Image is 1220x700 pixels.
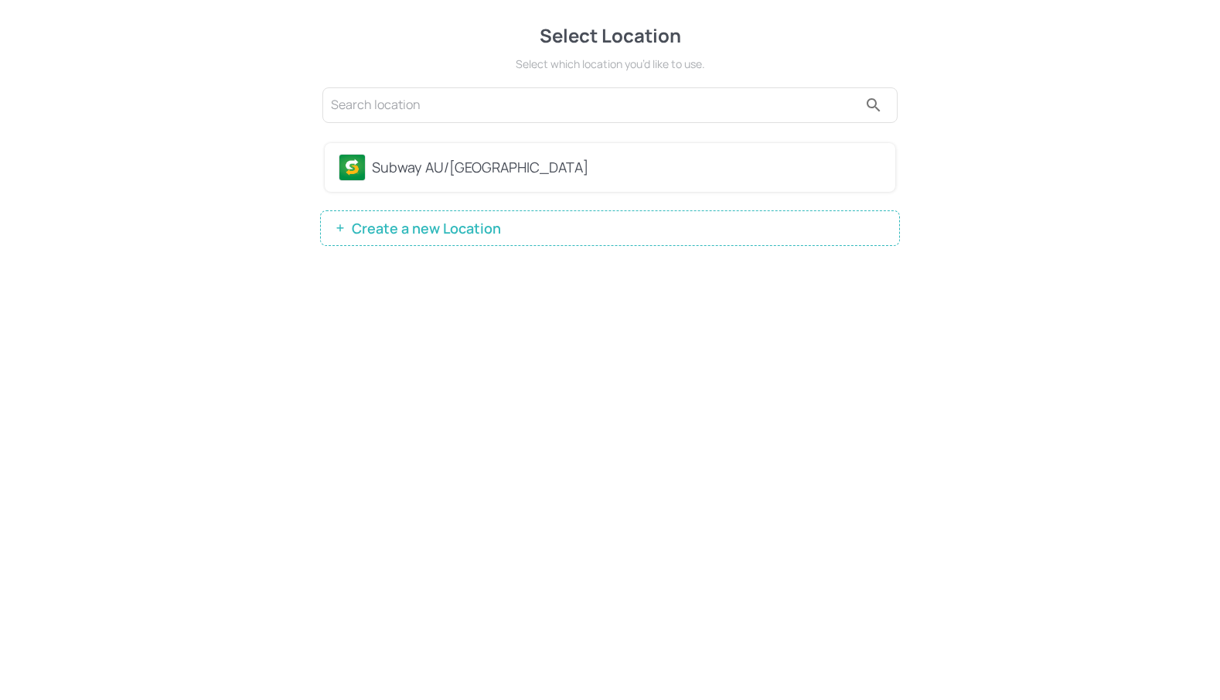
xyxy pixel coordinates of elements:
[320,210,900,246] button: Create a new Location
[320,56,900,72] div: Select which location you’d like to use.
[339,155,365,180] img: avatar
[344,220,509,236] span: Create a new Location
[331,93,858,118] input: Search location
[372,157,881,178] div: Subway AU/[GEOGRAPHIC_DATA]
[320,22,900,50] div: Select Location
[858,90,889,121] button: search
